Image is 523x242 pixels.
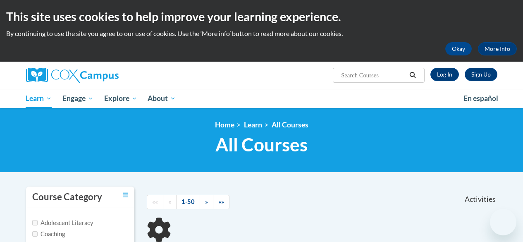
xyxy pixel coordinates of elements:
[26,68,175,83] a: Cox Campus
[148,93,176,103] span: About
[340,70,406,80] input: Search Courses
[26,68,119,83] img: Cox Campus
[445,42,472,55] button: Okay
[32,230,65,239] label: Coaching
[21,89,57,108] a: Learn
[215,120,234,129] a: Home
[430,68,459,81] a: Log In
[163,195,177,209] a: Previous
[123,191,128,200] a: Toggle collapse
[176,195,200,209] a: 1-50
[465,68,497,81] a: Register
[205,198,208,205] span: »
[458,90,504,107] a: En español
[152,198,158,205] span: ««
[26,93,52,103] span: Learn
[142,89,181,108] a: About
[465,195,496,204] span: Activities
[32,191,102,204] h3: Course Category
[62,93,93,103] span: Engage
[200,195,213,209] a: Next
[244,120,262,129] a: Learn
[6,29,517,38] p: By continuing to use the site you agree to our use of cookies. Use the ‘More info’ button to read...
[478,42,517,55] a: More Info
[32,220,38,225] input: Checkbox for Options
[147,195,163,209] a: Begining
[57,89,99,108] a: Engage
[32,231,38,237] input: Checkbox for Options
[99,89,143,108] a: Explore
[463,94,498,103] span: En español
[218,198,224,205] span: »»
[104,93,137,103] span: Explore
[406,70,419,80] button: Search
[215,134,308,156] span: All Courses
[32,218,93,228] label: Adolescent Literacy
[6,8,517,25] h2: This site uses cookies to help improve your learning experience.
[20,89,504,108] div: Main menu
[168,198,171,205] span: «
[490,209,516,235] iframe: Button to launch messaging window
[213,195,229,209] a: End
[272,120,308,129] a: All Courses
